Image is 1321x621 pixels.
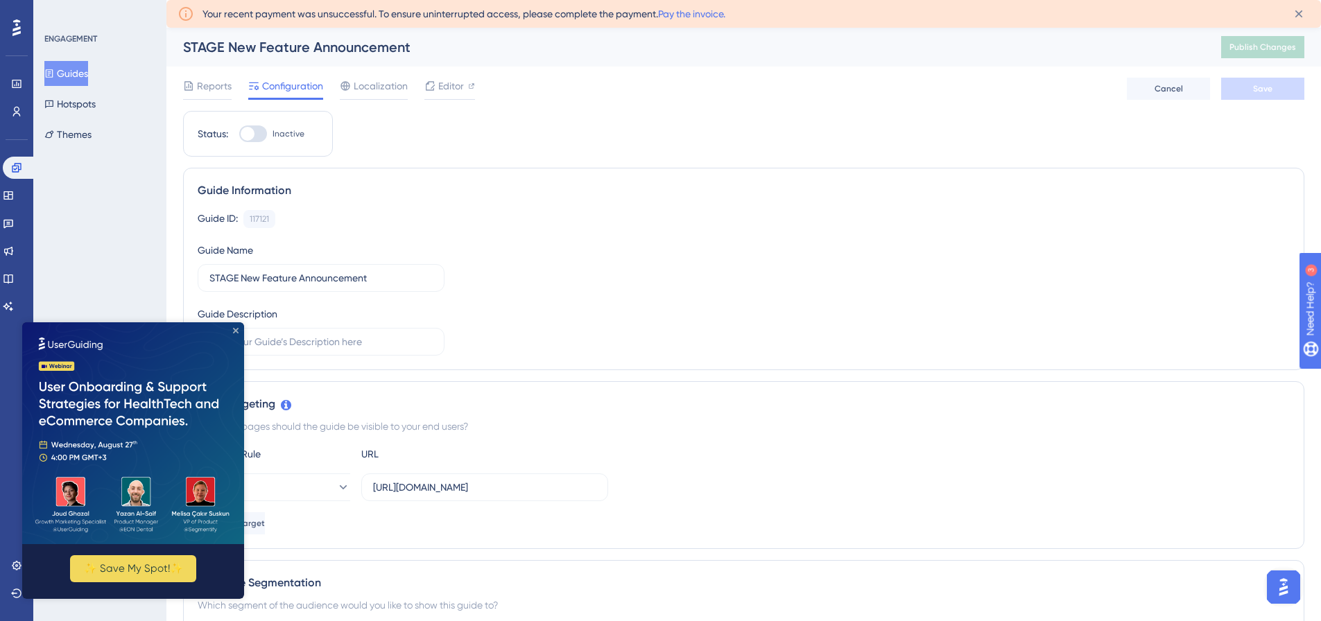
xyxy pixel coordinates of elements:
div: 3 [96,7,101,18]
div: 117121 [250,213,269,225]
div: Status: [198,125,228,142]
span: Publish Changes [1229,42,1296,53]
div: URL [361,446,514,462]
span: Editor [438,78,464,94]
span: Save [1253,83,1272,94]
button: Publish Changes [1221,36,1304,58]
span: Localization [354,78,408,94]
span: Reports [197,78,232,94]
button: Themes [44,122,92,147]
div: Guide ID: [198,210,238,228]
button: Guides [44,61,88,86]
span: Need Help? [33,3,87,20]
button: Save [1221,78,1304,100]
input: yourwebsite.com/path [373,480,596,495]
span: Inactive [273,128,304,139]
button: Cancel [1127,78,1210,100]
span: Cancel [1155,83,1183,94]
div: Page Targeting [198,396,1290,412]
input: Type your Guide’s Description here [209,334,433,349]
div: Choose A Rule [198,446,350,462]
span: Your recent payment was unsuccessful. To ensure uninterrupted access, please complete the payment. [202,6,725,22]
div: Guide Information [198,182,1290,199]
div: STAGE New Feature Announcement [183,37,1186,57]
div: ENGAGEMENT [44,33,97,44]
div: Guide Name [198,242,253,259]
button: equals [198,473,350,501]
a: Pay the invoice. [658,8,725,19]
div: Guide Description [198,306,277,322]
div: Audience Segmentation [198,575,1290,591]
div: Which segment of the audience would you like to show this guide to? [198,597,1290,613]
input: Type your Guide’s Name here [209,270,433,286]
button: Hotspots [44,91,96,116]
button: ✨ Save My Spot!✨ [48,233,174,260]
iframe: UserGuiding AI Assistant Launcher [1263,566,1304,608]
span: Configuration [262,78,323,94]
div: Close Preview [211,6,216,11]
div: On which pages should the guide be visible to your end users? [198,418,1290,435]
